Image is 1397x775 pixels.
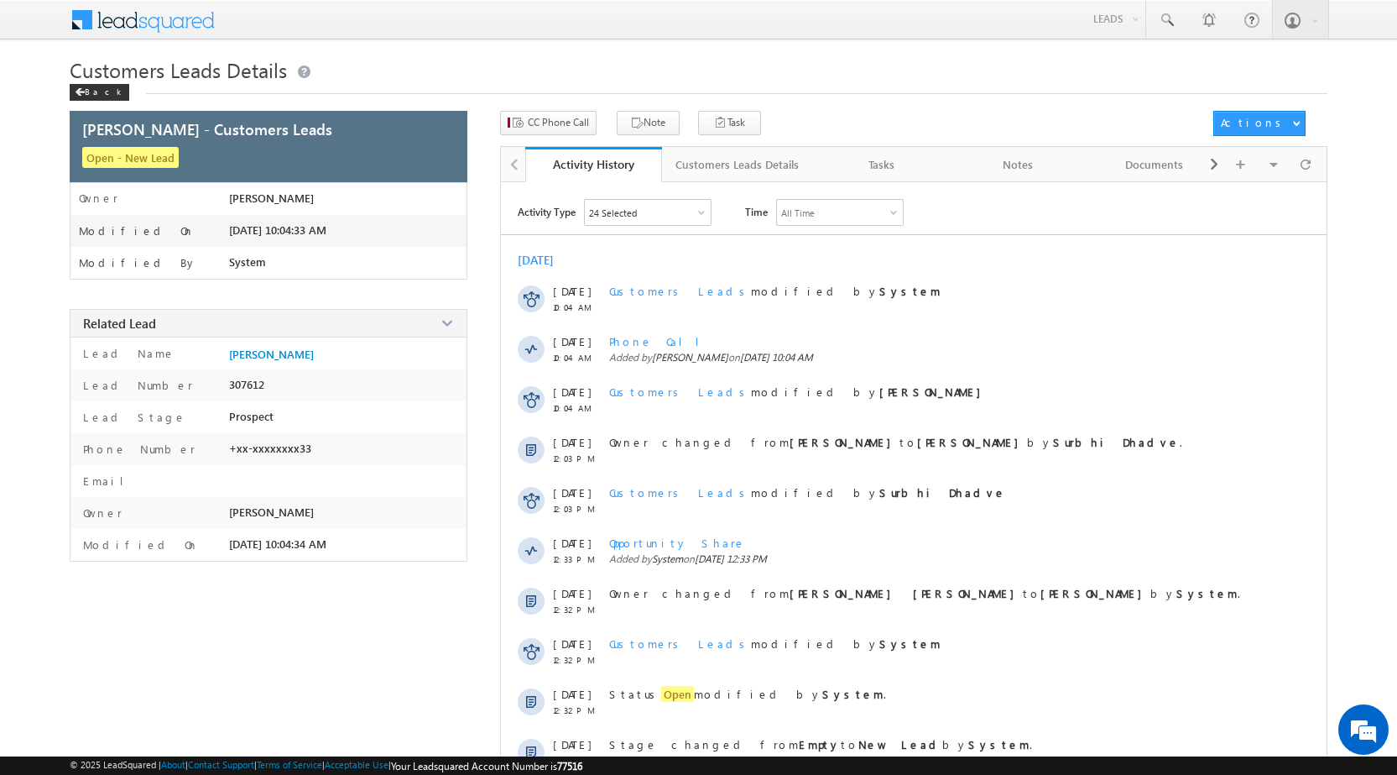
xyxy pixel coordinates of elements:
span: Customers Leads [609,385,751,399]
a: Activity History [525,147,662,182]
span: [DATE] [553,284,591,298]
strong: [PERSON_NAME] [917,435,1027,449]
label: Lead Number [79,378,193,392]
strong: System [1176,586,1238,600]
a: Notes [951,147,1087,182]
span: Related Lead [83,315,156,332]
span: [PERSON_NAME] - Customers Leads [82,118,332,139]
div: Tasks [827,154,936,175]
a: Documents [1087,147,1223,182]
div: Actions [1221,115,1287,130]
span: 12:03 PM [553,504,603,514]
div: All Time [781,207,815,218]
label: Phone Number [79,442,195,456]
span: Customers Leads Details [70,56,287,83]
span: modified by [609,284,941,298]
span: 12:32 PM [553,605,603,615]
span: Owner changed from to by . [609,586,1240,600]
span: [DATE] [553,385,591,399]
span: [DATE] [553,334,591,348]
div: Activity History [538,156,649,172]
span: [DATE] 10:04:33 AM [229,223,326,237]
span: 12:03 PM [553,453,603,463]
span: Added by on [609,351,1256,364]
div: Customers Leads Details [675,154,799,175]
button: Task [698,111,761,135]
span: [PERSON_NAME] [229,191,314,205]
span: 10:04 AM [553,353,603,363]
span: [DATE] 10:04 AM [740,351,813,364]
span: 10:04 AM [553,403,603,413]
span: +xx-xxxxxxxx33 [229,442,311,455]
a: Contact Support [188,759,254,770]
span: Your Leadsquared Account Number is [391,760,582,772]
button: Note [617,111,680,135]
strong: System [879,284,941,298]
span: Stage changed from to by . [609,737,1032,751]
span: modified by [609,385,989,399]
label: Owner [79,191,118,205]
div: Documents [1100,154,1208,175]
strong: [PERSON_NAME] [PERSON_NAME] [790,586,1023,600]
label: Modified On [79,537,199,552]
a: Terms of Service [257,759,322,770]
span: 12:32 PM [553,756,603,766]
span: Status modified by . [609,686,886,702]
strong: Surbhi Dhadve [1053,435,1180,449]
label: Lead Stage [79,410,186,424]
div: Owner Changed,Status Changed,Stage Changed,Source Changed,Notes & 19 more.. [585,200,711,225]
strong: Empty [799,737,841,751]
span: [DATE] [553,586,591,600]
span: Opportunity Share [609,536,746,550]
button: Actions [1213,111,1306,136]
span: Prospect [229,410,274,423]
button: CC Phone Call [500,111,597,135]
strong: Surbhi Dhadve [879,485,1006,500]
a: Customers Leads Details [662,147,814,182]
span: 12:33 PM [553,554,603,564]
div: Notes [964,154,1072,175]
span: CC Phone Call [528,115,589,130]
a: Tasks [814,147,951,182]
strong: [PERSON_NAME] [1040,586,1150,600]
span: [PERSON_NAME] [652,351,728,364]
span: Customers Leads [609,485,751,500]
strong: New Lead [858,737,942,751]
span: System [652,552,683,565]
span: Time [745,199,768,224]
span: Activity Type [518,199,576,224]
span: Added by on [609,552,1256,565]
span: [DATE] 10:04:34 AM [229,537,326,551]
strong: [PERSON_NAME] [879,385,989,399]
span: Customers Leads [609,284,751,298]
strong: System [968,737,1030,751]
label: Modified On [79,224,195,238]
a: Acceptable Use [325,759,388,770]
span: modified by [609,485,1006,500]
span: 77516 [557,760,582,772]
span: [DATE] [553,536,591,550]
label: Email [79,474,137,488]
span: 10:04 AM [553,302,603,312]
span: Open - New Lead [82,147,179,168]
span: [PERSON_NAME] [229,348,314,361]
span: 12:32 PM [553,655,603,665]
span: 12:32 PM [553,705,603,715]
span: [DATE] 12:33 PM [695,552,767,565]
span: Open [661,686,694,702]
label: Owner [79,505,122,520]
label: Lead Name [79,346,175,360]
span: Phone Call [609,334,712,348]
strong: [PERSON_NAME] [790,435,899,449]
div: 24 Selected [589,207,637,218]
span: [DATE] [553,485,591,500]
span: [DATE] [553,636,591,651]
div: [DATE] [518,252,572,268]
strong: System [879,636,941,651]
span: modified by [609,636,941,651]
label: Modified By [79,256,197,270]
span: [DATE] [553,435,591,449]
span: 307612 [229,378,264,391]
span: [DATE] [553,687,591,701]
span: © 2025 LeadSquared | | | | | [70,759,582,772]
